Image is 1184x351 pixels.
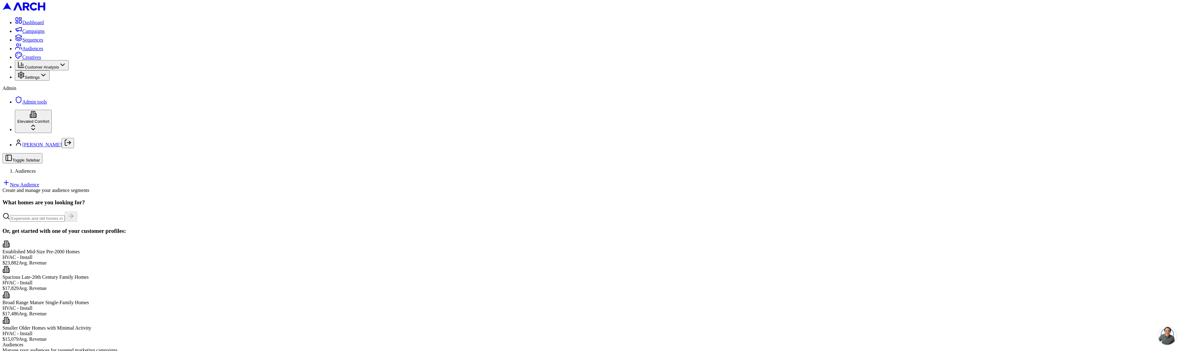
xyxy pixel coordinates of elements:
div: Broad Range Mature Single-Family Homes [2,300,1182,305]
a: New Audience [2,182,39,187]
div: Smaller Older Homes with Minimal Activity [2,325,1182,331]
span: Avg. Revenue [19,336,46,342]
span: Dashboard [22,20,44,25]
span: $ 23,882 [2,260,19,265]
button: Settings [15,70,50,81]
span: Elevated Comfort [17,119,49,124]
button: Elevated Comfort [15,110,52,133]
span: Toggle Sidebar [12,158,40,162]
button: Customer Analysis [15,60,69,70]
span: Avg. Revenue [19,286,46,291]
span: Customer Analysis [25,65,59,69]
a: Dashboard [15,20,44,25]
h3: Or, get started with one of your customer profiles: [2,228,1182,234]
a: Campaigns [15,29,45,34]
span: Creatives [22,55,41,60]
span: Settings [25,75,40,80]
a: Open chat [1158,326,1177,345]
div: Spacious Late-20th Century Family Homes [2,274,1182,280]
span: Audiences [22,46,43,51]
a: Admin tools [15,99,47,104]
div: Established Mid-Size Pre-2000 Homes [2,249,1182,255]
button: Log out [62,138,74,148]
span: HVAC - Install [2,305,33,311]
span: $ 17,829 [2,286,19,291]
a: Creatives [15,55,41,60]
button: Toggle Sidebar [2,153,42,163]
span: $ 15,079 [2,336,19,342]
div: Admin [2,86,1182,91]
a: Sequences [15,37,43,42]
a: [PERSON_NAME] [22,142,62,147]
h3: What homes are you looking for? [2,199,1182,206]
span: HVAC - Install [2,280,33,285]
nav: breadcrumb [2,168,1182,174]
span: Avg. Revenue [19,260,46,265]
span: HVAC - Install [2,255,33,260]
span: Campaigns [22,29,45,34]
span: $ 17,486 [2,311,19,316]
span: HVAC - Install [2,331,33,336]
span: Admin tools [22,99,47,104]
span: Sequences [22,37,43,42]
input: Expensive and old homes in greater SF Bay Area [10,215,65,222]
div: Create and manage your audience segments [2,188,1182,193]
span: Audiences [15,168,36,174]
div: Audiences [2,342,1182,348]
a: Audiences [15,46,43,51]
span: Avg. Revenue [19,311,46,316]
